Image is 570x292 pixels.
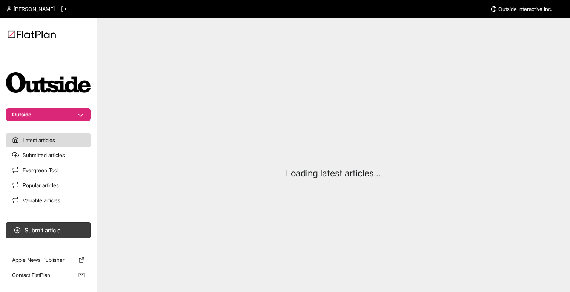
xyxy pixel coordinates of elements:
[14,5,55,13] span: [PERSON_NAME]
[8,30,56,38] img: Logo
[6,268,91,282] a: Contact FlatPlan
[498,5,552,13] span: Outside Interactive Inc.
[6,253,91,267] a: Apple News Publisher
[6,194,91,207] a: Valuable articles
[6,179,91,192] a: Popular articles
[6,164,91,177] a: Evergreen Tool
[6,5,55,13] a: [PERSON_NAME]
[6,133,91,147] a: Latest articles
[286,167,381,179] p: Loading latest articles...
[6,222,91,238] button: Submit article
[6,72,91,93] img: Publication Logo
[6,148,91,162] a: Submitted articles
[6,108,91,121] button: Outside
